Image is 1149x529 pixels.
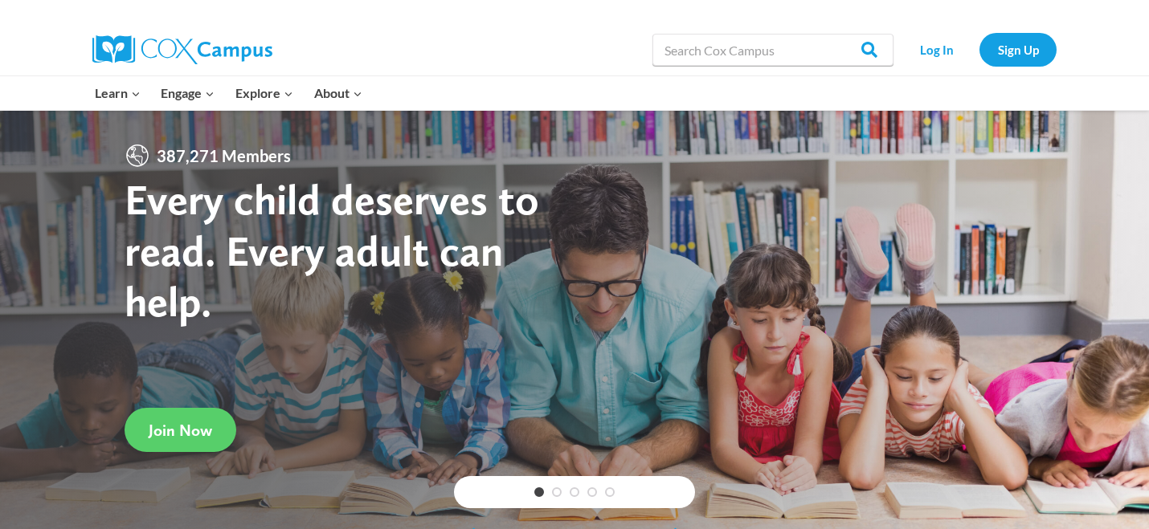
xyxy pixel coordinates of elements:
span: Join Now [149,421,212,440]
a: 4 [587,487,597,497]
a: 5 [605,487,615,497]
strong: Every child deserves to read. Every adult can help. [125,173,539,327]
img: Cox Campus [92,35,272,64]
span: Explore [235,83,293,104]
nav: Secondary Navigation [902,33,1057,66]
a: Sign Up [979,33,1057,66]
a: 2 [552,487,562,497]
nav: Primary Navigation [84,76,372,110]
a: Join Now [125,408,236,452]
span: Engage [161,83,215,104]
span: Learn [95,83,141,104]
span: About [314,83,362,104]
a: 3 [570,487,579,497]
span: 387,271 Members [150,143,297,169]
a: Log In [902,33,971,66]
a: 1 [534,487,544,497]
input: Search Cox Campus [652,34,893,66]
